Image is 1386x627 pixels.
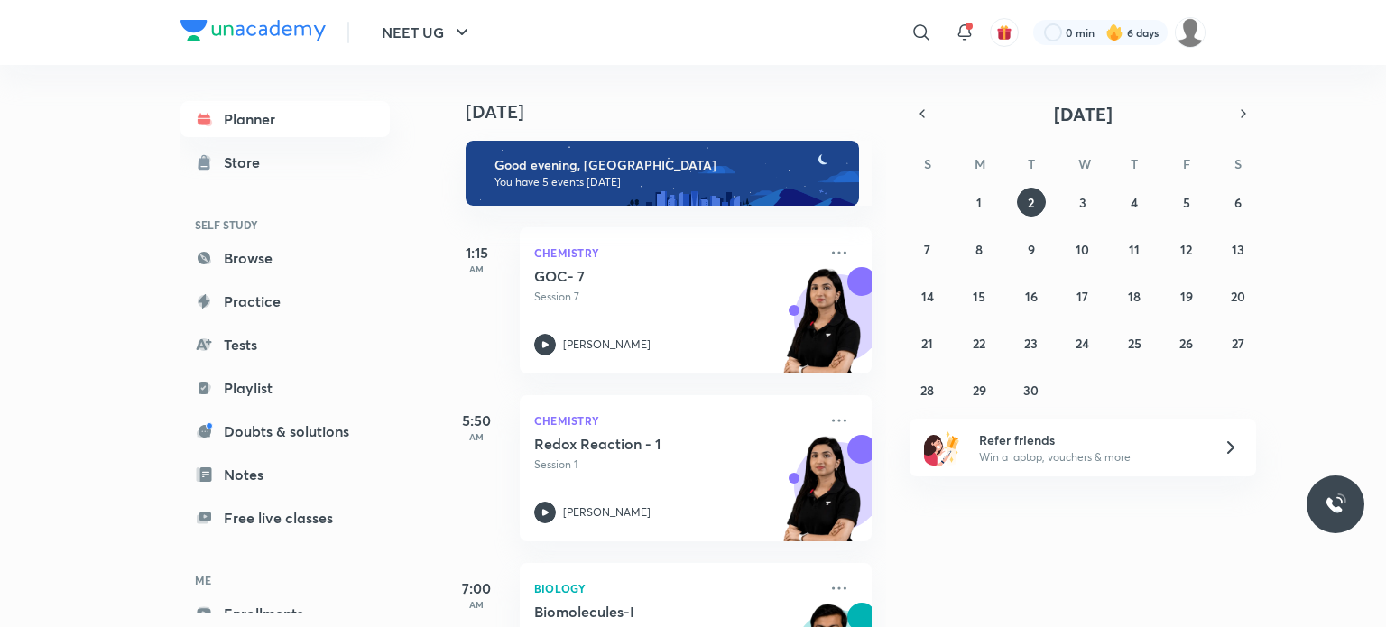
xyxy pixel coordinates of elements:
button: September 8, 2025 [965,235,993,263]
abbr: September 16, 2025 [1025,288,1038,305]
h6: SELF STUDY [180,209,390,240]
p: You have 5 events [DATE] [494,175,843,189]
abbr: September 22, 2025 [973,335,985,352]
button: September 15, 2025 [965,281,993,310]
button: September 16, 2025 [1017,281,1046,310]
p: Chemistry [534,242,818,263]
abbr: September 21, 2025 [921,335,933,352]
button: September 30, 2025 [1017,375,1046,404]
a: Practice [180,283,390,319]
abbr: September 27, 2025 [1232,335,1244,352]
p: Win a laptop, vouchers & more [979,449,1201,466]
button: September 12, 2025 [1172,235,1201,263]
button: September 4, 2025 [1120,188,1149,217]
abbr: Sunday [924,155,931,172]
img: avatar [996,24,1012,41]
p: Session 7 [534,289,818,305]
abbr: September 9, 2025 [1028,241,1035,258]
abbr: Tuesday [1028,155,1035,172]
abbr: Saturday [1234,155,1242,172]
h5: Biomolecules-I [534,603,759,621]
div: Store [224,152,271,173]
button: September 2, 2025 [1017,188,1046,217]
button: September 27, 2025 [1224,328,1252,357]
h5: 5:50 [440,410,513,431]
h6: Good evening, [GEOGRAPHIC_DATA] [494,157,843,173]
abbr: September 15, 2025 [973,288,985,305]
a: Notes [180,456,390,493]
h5: Redox Reaction - 1 [534,435,759,453]
button: September 11, 2025 [1120,235,1149,263]
button: September 23, 2025 [1017,328,1046,357]
abbr: September 11, 2025 [1129,241,1140,258]
a: Planner [180,101,390,137]
abbr: September 19, 2025 [1180,288,1193,305]
img: referral [924,429,960,466]
abbr: September 18, 2025 [1128,288,1141,305]
button: September 17, 2025 [1068,281,1097,310]
a: Store [180,144,390,180]
button: September 25, 2025 [1120,328,1149,357]
img: Company Logo [180,20,326,41]
button: September 13, 2025 [1224,235,1252,263]
p: Chemistry [534,410,818,431]
button: September 28, 2025 [913,375,942,404]
a: Company Logo [180,20,326,46]
abbr: September 2, 2025 [1028,194,1034,211]
button: September 26, 2025 [1172,328,1201,357]
a: Browse [180,240,390,276]
button: September 9, 2025 [1017,235,1046,263]
abbr: September 13, 2025 [1232,241,1244,258]
button: September 6, 2025 [1224,188,1252,217]
abbr: Monday [975,155,985,172]
button: September 7, 2025 [913,235,942,263]
p: AM [440,599,513,610]
abbr: September 30, 2025 [1023,382,1039,399]
p: AM [440,431,513,442]
button: avatar [990,18,1019,47]
abbr: September 3, 2025 [1079,194,1086,211]
button: September 22, 2025 [965,328,993,357]
p: AM [440,263,513,274]
abbr: September 5, 2025 [1183,194,1190,211]
abbr: Wednesday [1078,155,1091,172]
abbr: Thursday [1131,155,1138,172]
img: streak [1105,23,1123,41]
span: [DATE] [1054,102,1113,126]
abbr: September 1, 2025 [976,194,982,211]
button: September 1, 2025 [965,188,993,217]
h5: GOC- 7 [534,267,759,285]
button: September 5, 2025 [1172,188,1201,217]
abbr: September 8, 2025 [975,241,983,258]
button: September 10, 2025 [1068,235,1097,263]
img: unacademy [772,267,872,392]
a: Free live classes [180,500,390,536]
button: [DATE] [935,101,1231,126]
button: NEET UG [371,14,484,51]
a: Playlist [180,370,390,406]
p: [PERSON_NAME] [563,504,651,521]
abbr: September 20, 2025 [1231,288,1245,305]
h6: ME [180,565,390,595]
button: September 21, 2025 [913,328,942,357]
p: [PERSON_NAME] [563,337,651,353]
abbr: September 7, 2025 [924,241,930,258]
button: September 29, 2025 [965,375,993,404]
button: September 24, 2025 [1068,328,1097,357]
h5: 7:00 [440,577,513,599]
h5: 1:15 [440,242,513,263]
button: September 19, 2025 [1172,281,1201,310]
button: September 20, 2025 [1224,281,1252,310]
img: evening [466,141,859,206]
abbr: September 25, 2025 [1128,335,1141,352]
p: Session 1 [534,456,818,473]
abbr: September 14, 2025 [921,288,934,305]
h6: Refer friends [979,430,1201,449]
abbr: September 26, 2025 [1179,335,1193,352]
abbr: September 12, 2025 [1180,241,1192,258]
img: ttu [1325,493,1346,515]
p: Biology [534,577,818,599]
img: Sumaiyah Hyder [1175,17,1206,48]
button: September 14, 2025 [913,281,942,310]
abbr: September 10, 2025 [1076,241,1089,258]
